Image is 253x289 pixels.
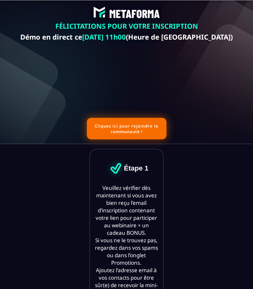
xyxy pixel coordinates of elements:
text: FÉLICITATIONS POUR VOTRE INSCRIPTION [9,20,244,32]
text: Démo en direct ce (Heure de [GEOGRAPHIC_DATA]) [9,32,244,42]
img: 5b0f7acec7050026322c7a33464a9d2d_df1180c19b023640bdd1f6191e6afa79_big_tick.png [103,156,129,181]
b: [DATE] 11h00 [82,32,126,41]
button: Cliquez ici pour rejoindre la communauté ! [87,118,166,139]
text: Étape 1 [122,163,150,174]
img: abe9e435164421cb06e33ef15842a39e_e5ef653356713f0d7dd3797ab850248d_Capture_d%E2%80%99e%CC%81cran_2... [92,5,162,20]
